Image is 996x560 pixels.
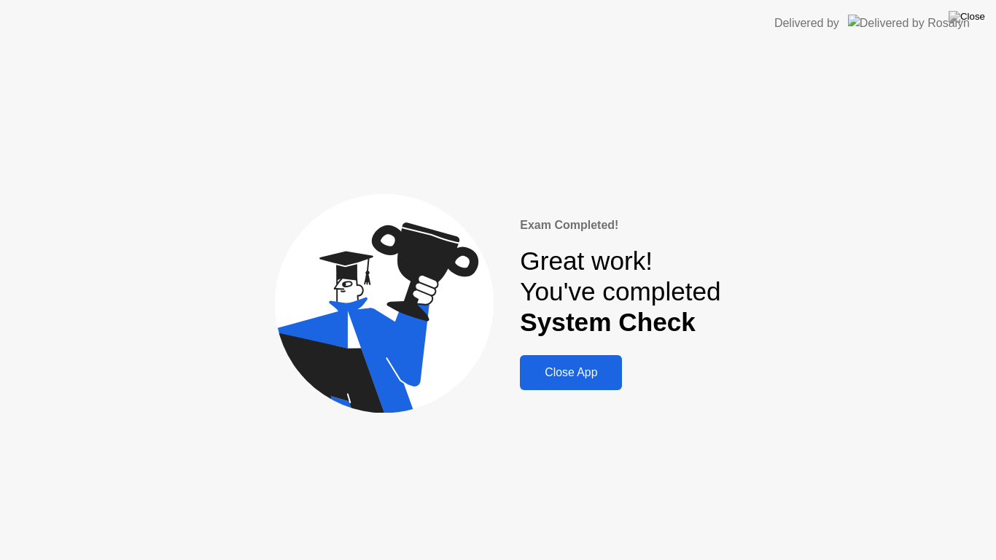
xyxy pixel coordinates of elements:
div: Delivered by [774,15,839,32]
div: Exam Completed! [520,217,720,234]
div: Close App [524,366,618,379]
img: Close [949,11,985,23]
img: Delivered by Rosalyn [848,15,970,31]
b: System Check [520,308,696,336]
button: Close App [520,355,622,390]
div: Great work! You've completed [520,246,720,338]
